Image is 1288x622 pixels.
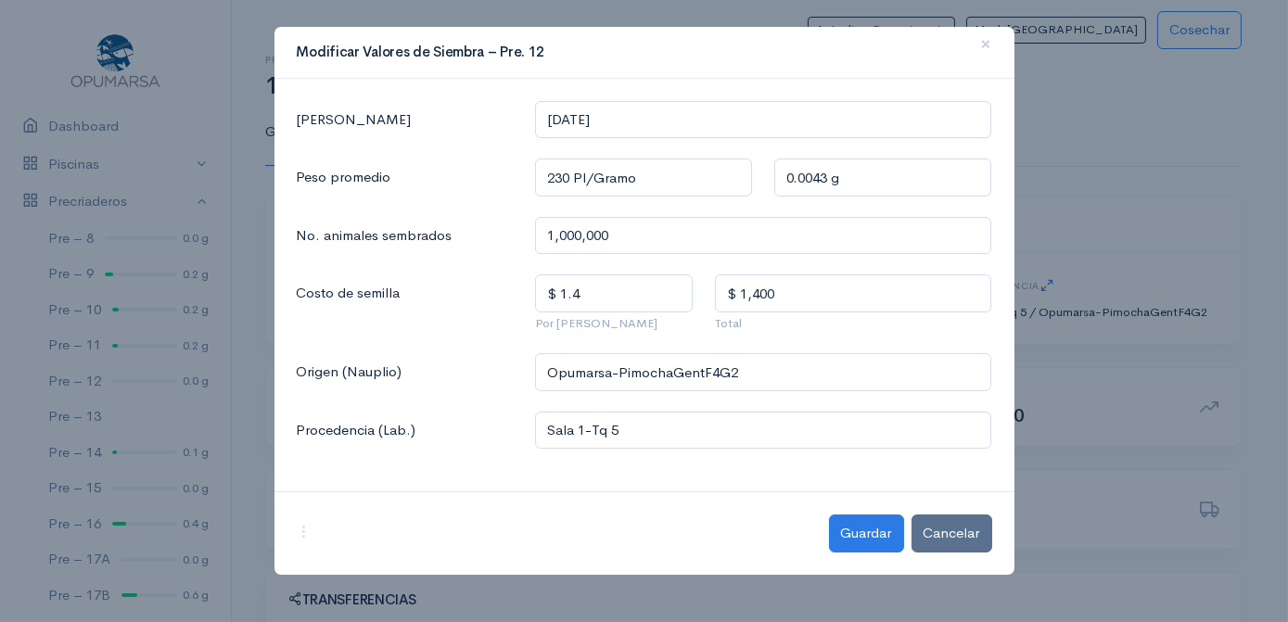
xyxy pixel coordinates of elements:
small: Por [PERSON_NAME] [535,315,657,331]
label: [PERSON_NAME] [286,101,525,139]
button: Cancelar [912,514,992,552]
label: Procedencia (Lab.) [286,412,525,450]
span: × [981,31,992,57]
label: No. animales sembrados [286,217,525,255]
label: Peso promedio [286,159,525,197]
input: (total en dolares) [715,274,992,312]
button: Close [959,19,1014,70]
label: Costo de semilla [286,274,525,333]
label: Origen (Nauplio) [286,353,525,391]
button: Guardar [829,514,904,552]
input: PL/Gramo [535,159,752,197]
small: Total [715,315,742,331]
input: por millar [535,274,693,312]
input: g [774,159,991,197]
h4: Modificar Valores de Siembra – Pre. 12 [297,42,545,63]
